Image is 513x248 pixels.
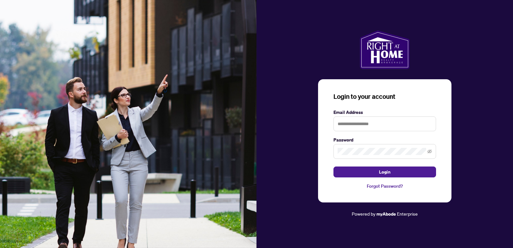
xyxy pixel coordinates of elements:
h3: Login to your account [333,92,436,101]
span: Powered by [352,211,375,217]
button: Login [333,167,436,177]
img: ma-logo [360,30,409,69]
a: Forgot Password? [333,183,436,190]
a: myAbode [376,210,396,218]
span: Enterprise [397,211,418,217]
span: eye-invisible [427,149,432,154]
label: Password [333,136,436,143]
label: Email Address [333,109,436,116]
span: Login [379,167,391,177]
